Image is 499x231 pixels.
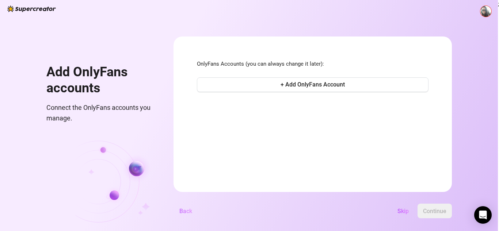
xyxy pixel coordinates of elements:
button: Skip [392,204,415,218]
button: Back [174,204,198,218]
h1: Add OnlyFans accounts [46,64,156,96]
span: Back [179,208,192,215]
span: OnlyFans Accounts (you can always change it later): [197,60,428,69]
button: Continue [418,204,452,218]
div: Open Intercom Messenger [474,206,492,224]
button: + Add OnlyFans Account [197,77,428,92]
img: logo [7,5,56,12]
img: ACg8ocLdccZTaORxVN0Ca3RwUOedAzjl4ppyJAlaQEobV4Vlgwfe0Zo=s96-c [480,6,491,17]
span: + Add OnlyFans Account [281,81,345,88]
span: Connect the OnlyFans accounts you manage. [46,103,156,123]
span: Skip [397,208,409,215]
